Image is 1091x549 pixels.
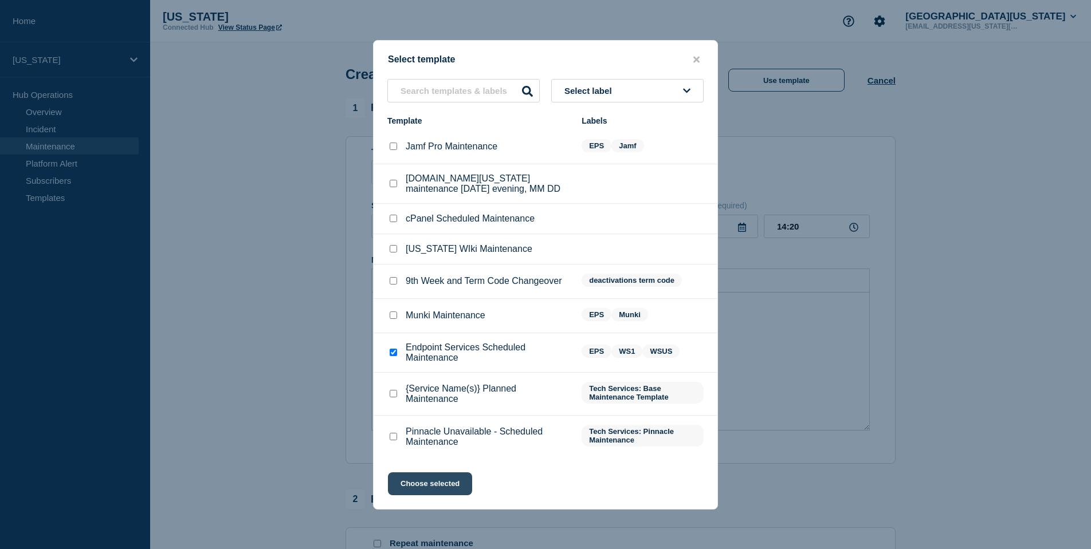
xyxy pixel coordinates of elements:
[406,384,570,404] p: {Service Name(s)} Planned Maintenance
[387,79,540,102] input: Search templates & labels
[388,472,472,495] button: Choose selected
[690,54,703,65] button: close button
[582,116,704,125] div: Labels
[390,349,397,356] input: Endpoint Services Scheduled Maintenance checkbox
[406,426,570,447] p: Pinnacle Unavailable - Scheduled Maintenance
[374,54,717,65] div: Select template
[390,433,397,440] input: Pinnacle Unavailable - Scheduled Maintenance checkbox
[390,311,397,319] input: Munki Maintenance checkbox
[406,276,562,286] p: 9th Week and Term Code Changeover
[611,308,648,321] span: Munki
[582,274,682,287] span: deactivations term code
[390,180,397,187] input: Publish.Illinois.Edu maintenance Wednesday evening, MM DD checkbox
[390,277,397,285] input: 9th Week and Term Code Changeover checkbox
[582,382,704,404] span: Tech Services: Base Maintenance Template
[387,116,570,125] div: Template
[582,139,611,152] span: EPS
[406,342,570,363] p: Endpoint Services Scheduled Maintenance
[611,139,643,152] span: Jamf
[551,79,704,102] button: Select label
[406,141,497,152] p: Jamf Pro Maintenance
[406,310,485,321] p: Munki Maintenance
[390,390,397,397] input: {Service Name(s)} Planned Maintenance checkbox
[564,86,617,96] span: Select label
[390,215,397,222] input: cPanel Scheduled Maintenance checkbox
[582,425,704,447] span: Tech Services: Pinnacle Maintenance
[406,173,570,194] p: [DOMAIN_NAME][US_STATE] maintenance [DATE] evening, MM DD
[582,308,611,321] span: EPS
[406,214,535,224] p: cPanel Scheduled Maintenance
[390,143,397,150] input: Jamf Pro Maintenance checkbox
[642,345,680,358] span: WSUS
[406,244,532,254] p: [US_STATE] WIki Maintenance
[611,345,642,358] span: WS1
[582,345,611,358] span: EPS
[390,245,397,252] input: Illinois WIki Maintenance checkbox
